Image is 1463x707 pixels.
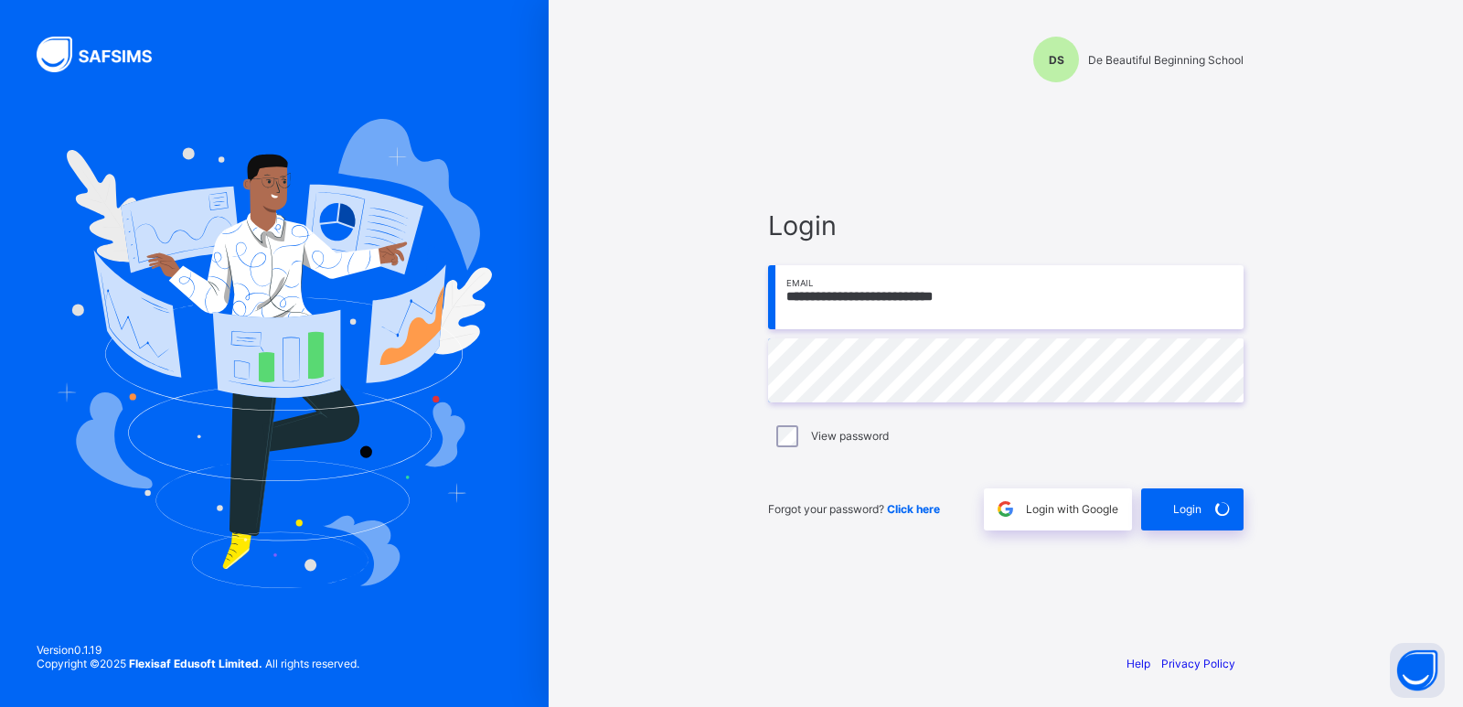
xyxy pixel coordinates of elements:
[887,502,940,516] a: Click here
[768,502,940,516] span: Forgot your password?
[995,498,1016,520] img: google.396cfc9801f0270233282035f929180a.svg
[37,643,359,657] span: Version 0.1.19
[1088,53,1244,67] span: De Beautiful Beginning School
[811,429,889,443] label: View password
[57,119,492,587] img: Hero Image
[37,657,359,670] span: Copyright © 2025 All rights reserved.
[1173,502,1201,516] span: Login
[37,37,174,72] img: SAFSIMS Logo
[1161,657,1235,670] a: Privacy Policy
[1390,643,1445,698] button: Open asap
[1026,502,1118,516] span: Login with Google
[768,209,1244,241] span: Login
[129,657,262,670] strong: Flexisaf Edusoft Limited.
[1127,657,1150,670] a: Help
[1049,53,1064,67] span: DS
